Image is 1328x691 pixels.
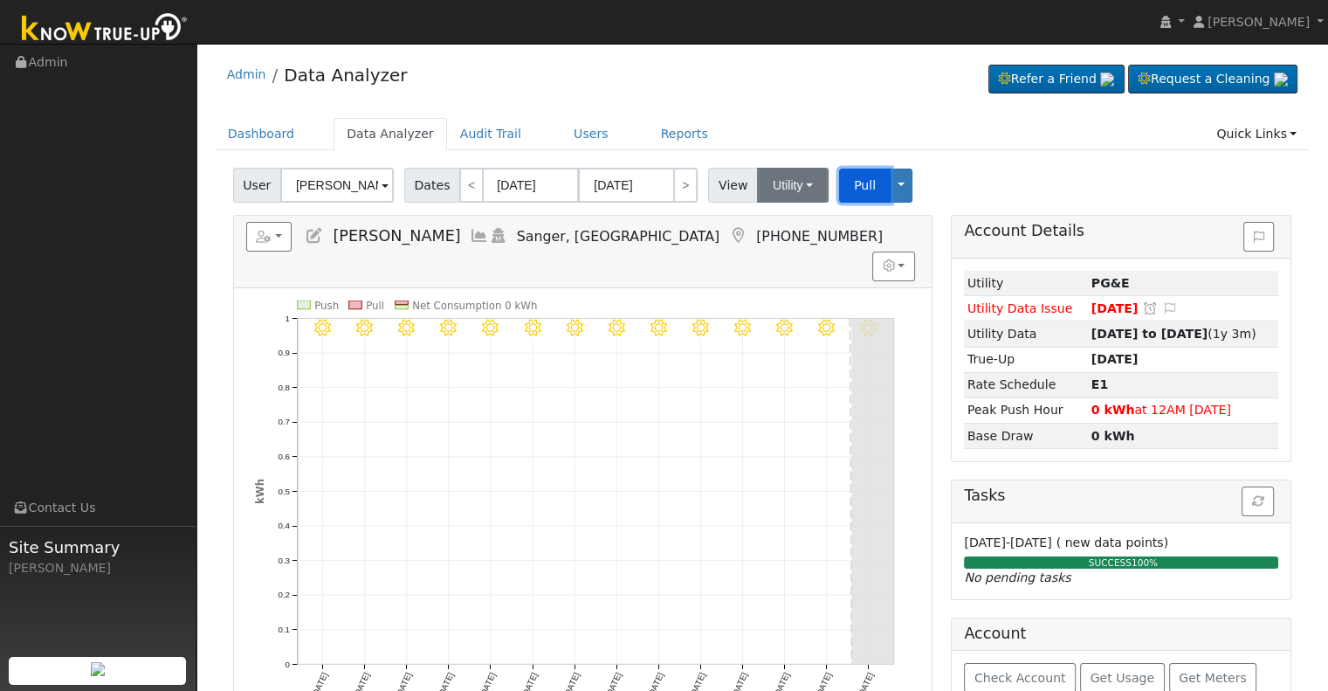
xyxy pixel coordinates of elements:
[1091,671,1154,685] span: Get Usage
[233,168,281,203] span: User
[964,536,1051,549] span: [DATE]-[DATE]
[284,65,407,86] a: Data Analyzer
[1162,302,1178,314] i: Edit Issue
[524,319,540,335] i: 9/06 - Clear
[757,168,829,203] button: Utility
[1091,301,1139,315] span: [DATE]
[964,424,1088,449] td: Base Draw
[404,168,460,203] span: Dates
[608,319,624,335] i: 9/08 - Clear
[91,662,105,676] img: retrieve
[227,67,266,81] a: Admin
[1179,671,1247,685] span: Get Meters
[854,178,876,192] span: Pull
[356,319,373,335] i: 9/02 - MostlyClear
[566,319,582,335] i: 9/07 - Clear
[278,348,290,357] text: 0.9
[459,168,484,203] a: <
[278,590,290,599] text: 0.2
[1243,222,1274,252] button: Issue History
[253,479,265,504] text: kWh
[960,556,1286,570] div: SUCCESS
[964,397,1088,423] td: Peak Push Hour
[13,10,196,49] img: Know True-Up
[839,169,891,203] button: Pull
[470,227,489,245] a: Multi-Series Graph
[974,671,1066,685] span: Check Account
[1142,301,1158,315] a: Snooze this issue
[1208,15,1310,29] span: [PERSON_NAME]
[366,300,384,312] text: Pull
[734,319,751,335] i: 9/11 - MostlyClear
[561,118,622,150] a: Users
[1203,118,1310,150] a: Quick Links
[440,319,457,335] i: 9/04 - Clear
[756,228,883,245] span: [PHONE_NUMBER]
[412,300,537,312] text: Net Consumption 0 kWh
[314,319,331,335] i: 9/01 - Clear
[728,227,747,245] a: Map
[398,319,415,335] i: 9/03 - Clear
[278,625,290,634] text: 0.1
[278,486,290,495] text: 0.5
[964,570,1070,584] i: No pending tasks
[9,536,187,559] span: Site Summary
[648,118,721,150] a: Reports
[1091,276,1130,290] strong: ID: 16961402, authorized: 06/06/25
[964,487,1278,505] h5: Tasks
[1091,403,1135,417] strong: 0 kWh
[692,319,709,335] i: 9/10 - MostlyClear
[650,319,667,335] i: 9/09 - Clear
[1091,377,1108,391] strong: C
[517,228,720,245] span: Sanger, [GEOGRAPHIC_DATA]
[215,118,308,150] a: Dashboard
[314,300,339,312] text: Push
[482,319,499,335] i: 9/05 - Clear
[333,227,460,245] span: [PERSON_NAME]
[278,452,290,461] text: 0.6
[285,313,289,322] text: 1
[673,168,698,203] a: >
[1088,397,1278,423] td: at 12AM [DATE]
[278,521,290,530] text: 0.4
[334,118,447,150] a: Data Analyzer
[988,65,1125,94] a: Refer a Friend
[489,227,508,245] a: Login As (last 06/05/2025 8:01:44 PM)
[1128,65,1297,94] a: Request a Cleaning
[1056,536,1168,549] span: ( new data points)
[964,222,1278,240] h5: Account Details
[285,659,290,668] text: 0
[1091,429,1135,443] strong: 0 kWh
[1091,327,1256,341] span: (1y 3m)
[776,319,793,335] i: 9/12 - Clear
[1242,487,1274,516] button: Refresh
[1091,327,1208,341] strong: [DATE] to [DATE]
[964,372,1088,397] td: Rate Schedule
[278,383,290,392] text: 0.8
[964,625,1026,642] h5: Account
[278,556,290,565] text: 0.3
[1091,352,1139,366] strong: [DATE]
[1132,557,1158,568] span: 100%
[305,227,324,245] a: Edit User (31181)
[1274,73,1288,86] img: retrieve
[818,319,835,335] i: 9/13 - Clear
[280,168,394,203] input: Select a User
[1100,73,1114,86] img: retrieve
[447,118,534,150] a: Audit Trail
[964,271,1088,296] td: Utility
[9,559,187,577] div: [PERSON_NAME]
[964,321,1088,347] td: Utility Data
[964,347,1088,372] td: True-Up
[278,417,290,426] text: 0.7
[708,168,758,203] span: View
[967,301,1072,315] span: Utility Data Issue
